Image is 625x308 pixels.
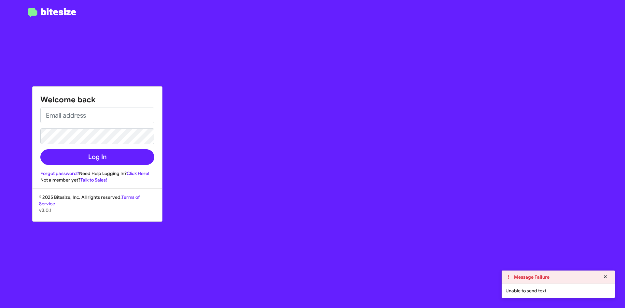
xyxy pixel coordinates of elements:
[514,274,549,280] strong: Message Failure
[40,170,154,177] div: Need Help Logging In?
[40,170,79,176] a: Forgot password?
[40,177,154,183] div: Not a member yet?
[80,177,107,183] a: Talk to Sales!
[39,207,156,213] p: v3.0.1
[40,149,154,165] button: Log In
[127,170,149,176] a: Click Here!
[33,194,162,221] div: © 2025 Bitesize, Inc. All rights reserved.
[502,284,615,298] div: Unable to send text
[40,95,154,105] h1: Welcome back
[40,108,154,123] input: Email address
